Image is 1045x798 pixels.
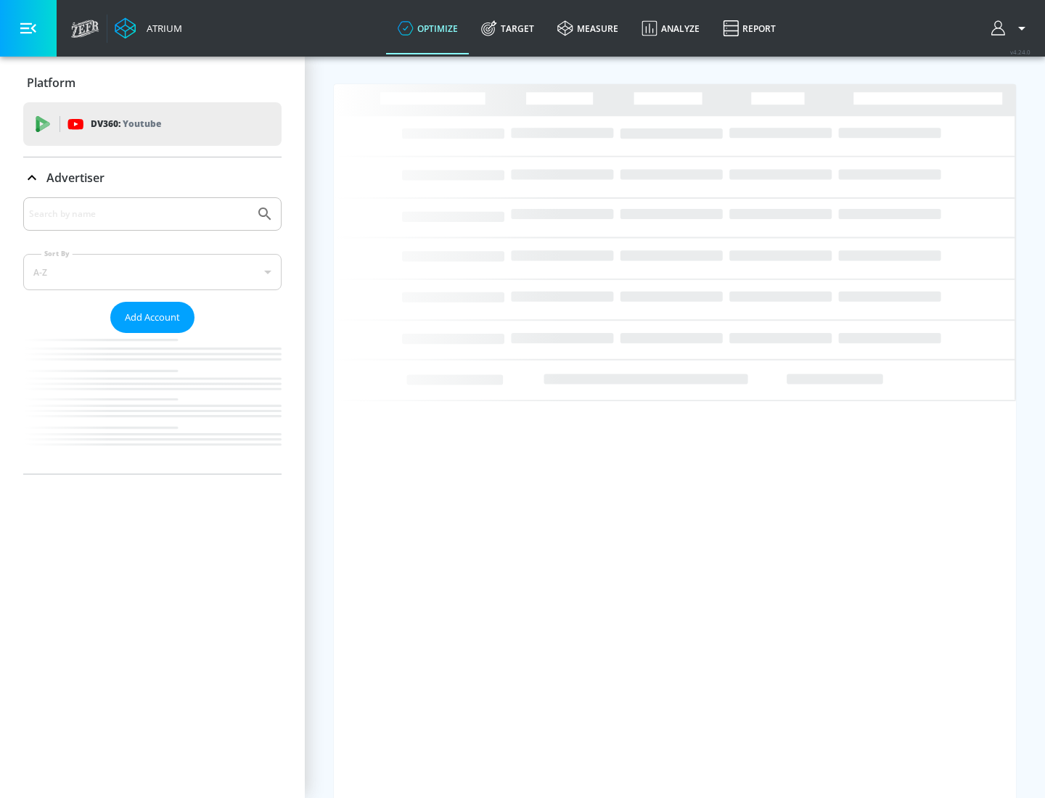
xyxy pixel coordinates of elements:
[46,170,104,186] p: Advertiser
[41,249,73,258] label: Sort By
[123,116,161,131] p: Youtube
[29,205,249,223] input: Search by name
[91,116,161,132] p: DV360:
[546,2,630,54] a: measure
[1010,48,1030,56] span: v 4.24.0
[23,333,282,474] nav: list of Advertiser
[125,309,180,326] span: Add Account
[27,75,75,91] p: Platform
[23,157,282,198] div: Advertiser
[711,2,787,54] a: Report
[23,254,282,290] div: A-Z
[115,17,182,39] a: Atrium
[386,2,470,54] a: optimize
[630,2,711,54] a: Analyze
[23,102,282,146] div: DV360: Youtube
[141,22,182,35] div: Atrium
[470,2,546,54] a: Target
[23,62,282,103] div: Platform
[23,197,282,474] div: Advertiser
[110,302,194,333] button: Add Account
